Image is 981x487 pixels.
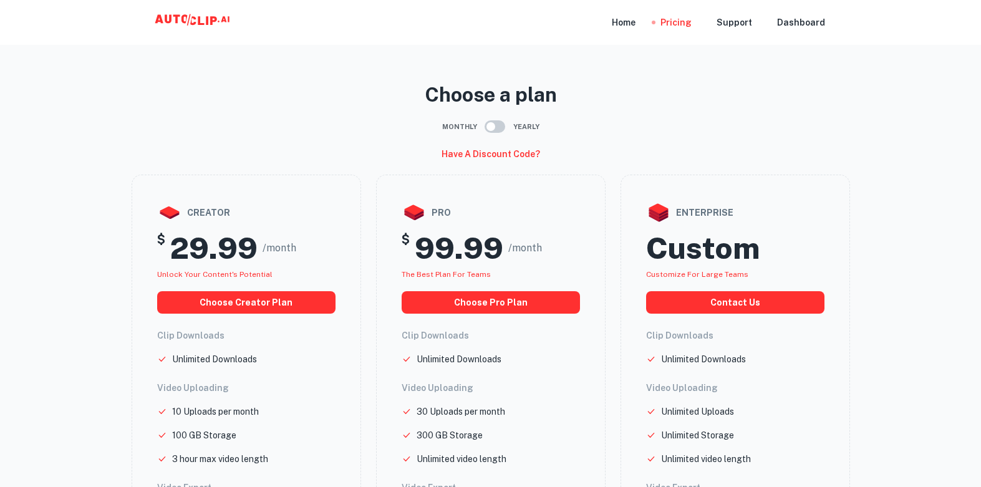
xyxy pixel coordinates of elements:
h6: Video Uploading [646,381,824,395]
h2: 29.99 [170,230,258,266]
p: Unlimited Downloads [172,352,257,366]
div: pro [402,200,580,225]
p: Unlimited video length [661,452,751,466]
h6: Clip Downloads [402,329,580,342]
p: Unlimited Downloads [661,352,746,366]
button: choose pro plan [402,291,580,314]
span: Unlock your Content's potential [157,270,273,279]
span: /month [263,241,296,256]
p: Unlimited Downloads [417,352,501,366]
h6: Clip Downloads [646,329,824,342]
span: Monthly [442,122,477,132]
span: /month [508,241,542,256]
h2: Custom [646,230,760,266]
p: 10 Uploads per month [172,405,259,418]
h6: Video Uploading [402,381,580,395]
p: Unlimited Uploads [661,405,734,418]
button: Have a discount code? [437,143,545,165]
p: Unlimited video length [417,452,506,466]
h6: Have a discount code? [442,147,540,161]
p: 30 Uploads per month [417,405,505,418]
p: 300 GB Storage [417,428,483,442]
p: 100 GB Storage [172,428,236,442]
button: choose creator plan [157,291,336,314]
p: Unlimited Storage [661,428,734,442]
span: Yearly [513,122,539,132]
h6: Clip Downloads [157,329,336,342]
h6: Video Uploading [157,381,336,395]
span: The best plan for teams [402,270,491,279]
h5: $ [402,230,410,266]
p: 3 hour max video length [172,452,268,466]
div: creator [157,200,336,225]
h5: $ [157,230,165,266]
button: Contact us [646,291,824,314]
div: enterprise [646,200,824,225]
h2: 99.99 [415,230,503,266]
span: Customize for large teams [646,270,748,279]
p: Choose a plan [132,80,850,110]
